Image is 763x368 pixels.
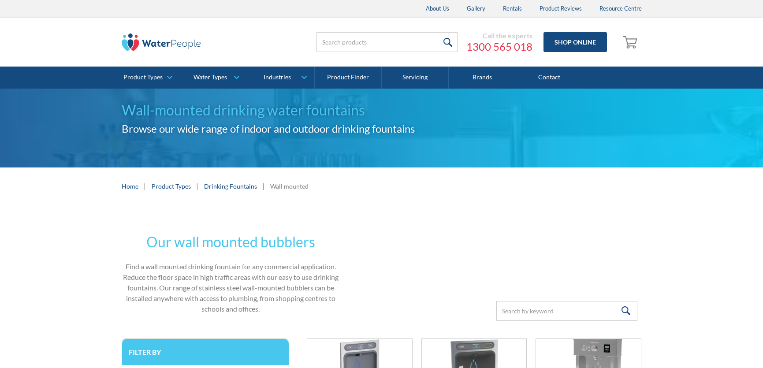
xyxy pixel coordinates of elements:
[543,32,607,52] a: Shop Online
[180,67,247,89] a: Water Types
[129,348,282,356] h3: Filter by
[122,231,340,253] h2: Our wall mounted bubblers
[122,100,425,121] h1: Wall-mounted drinking water fountains
[122,261,340,314] p: Find a wall mounted drinking fountain for any commercial application. Reduce the floor space in h...
[113,67,180,89] a: Product Types
[315,67,382,89] a: Product Finder
[204,182,257,191] a: Drinking Fountains
[261,181,266,191] div: |
[195,181,200,191] div: |
[152,182,191,191] a: Product Types
[194,74,227,81] div: Water Types
[516,67,583,89] a: Contact
[247,67,314,89] a: Industries
[382,67,449,89] a: Servicing
[270,182,309,191] div: Wall mounted
[122,182,138,191] a: Home
[496,301,637,321] input: Search by keyword
[449,67,516,89] a: Brands
[621,32,642,53] a: Open empty cart
[466,31,532,40] div: Call the experts
[123,74,163,81] div: Product Types
[122,121,425,137] h2: Browse our wide range of indoor and outdoor drinking fountains
[316,32,458,52] input: Search products
[143,181,147,191] div: |
[122,33,201,51] img: The Water People
[264,74,291,81] div: Industries
[623,35,640,49] img: shopping cart
[466,40,532,53] a: 1300 565 018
